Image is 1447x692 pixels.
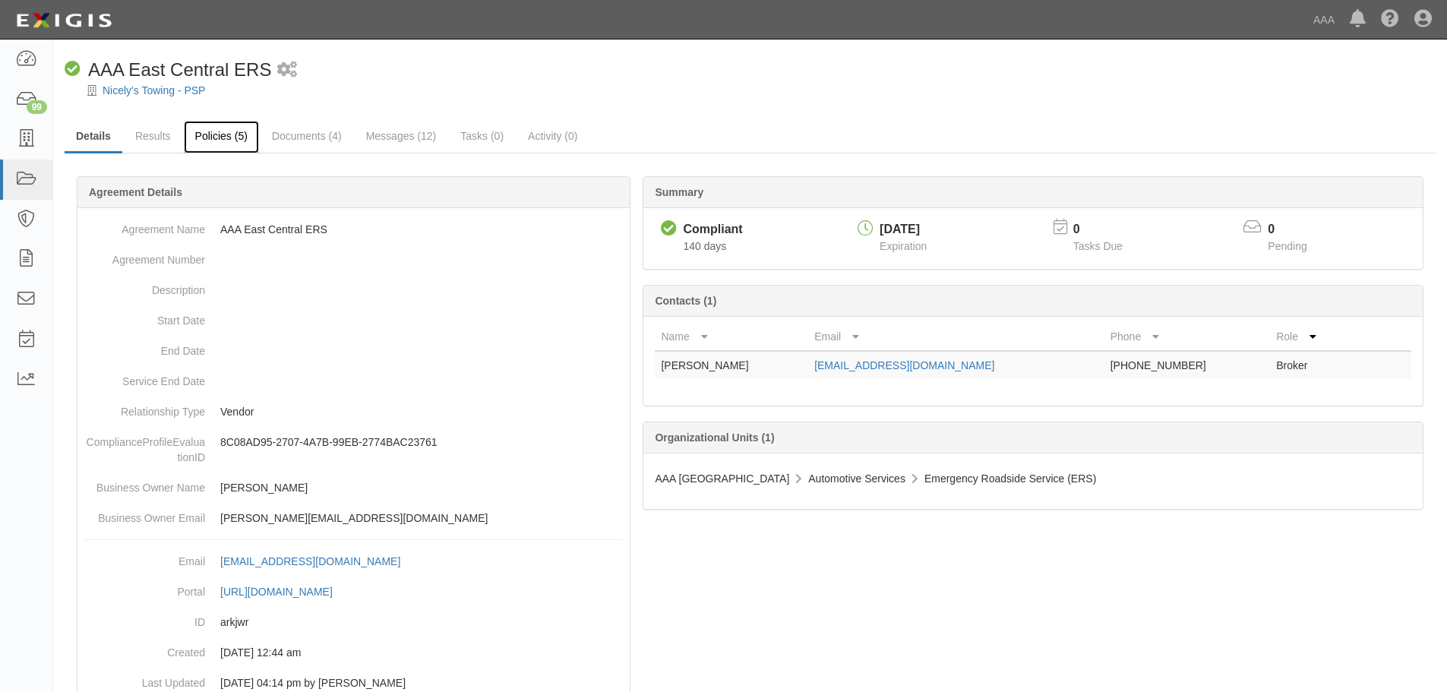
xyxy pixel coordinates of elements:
dt: Service End Date [84,366,205,389]
i: 1 scheduled workflow [277,62,297,78]
i: Compliant [661,221,677,237]
a: Tasks (0) [449,121,515,151]
div: [DATE] [880,221,927,239]
a: Results [124,121,182,151]
dt: Portal [84,577,205,599]
p: 0 [1268,221,1325,239]
dt: ComplianceProfileEvaluationID [84,427,205,465]
span: Automotive Services [808,472,905,485]
i: Compliant [65,62,81,77]
span: Expiration [880,240,927,252]
dt: Last Updated [84,668,205,690]
p: 8C08AD95-2707-4A7B-99EB-2774BAC23761 [220,434,624,450]
a: Details [65,121,122,153]
td: [PERSON_NAME] [655,351,808,379]
span: AAA East Central ERS [88,59,271,80]
dd: arkjwr [84,607,624,637]
dt: Business Owner Name [84,472,205,495]
span: Tasks Due [1073,240,1123,252]
dt: ID [84,607,205,630]
span: Emergency Roadside Service (ERS) [924,472,1096,485]
p: [PERSON_NAME][EMAIL_ADDRESS][DOMAIN_NAME] [220,510,624,526]
b: Agreement Details [89,186,182,198]
span: Since 04/24/2025 [683,240,726,252]
td: Broker [1270,351,1351,379]
th: Name [655,323,808,351]
dt: Business Owner Email [84,503,205,526]
a: Documents (4) [261,121,353,151]
dt: Agreement Name [84,214,205,237]
i: Help Center - Complianz [1381,11,1399,29]
span: Pending [1268,240,1306,252]
div: AAA East Central ERS [65,57,271,83]
dt: Relationship Type [84,397,205,419]
a: AAA [1306,5,1342,35]
dt: Email [84,546,205,569]
a: Activity (0) [517,121,589,151]
dt: End Date [84,336,205,359]
b: Summary [655,186,703,198]
div: 99 [27,100,47,114]
div: Compliant [683,221,742,239]
dd: AAA East Central ERS [84,214,624,245]
b: Contacts (1) [655,295,716,307]
p: [PERSON_NAME] [220,480,624,495]
dt: Description [84,275,205,298]
img: logo-5460c22ac91f19d4615b14bd174203de0afe785f0fc80cf4dbbc73dc1793850b.png [11,7,116,34]
b: Organizational Units (1) [655,431,774,444]
dt: Agreement Number [84,245,205,267]
dd: [DATE] 12:44 am [84,637,624,668]
th: Role [1270,323,1351,351]
a: Nicely's Towing - PSP [103,84,205,96]
a: Policies (5) [184,121,259,153]
dt: Start Date [84,305,205,328]
span: AAA [GEOGRAPHIC_DATA] [655,472,789,485]
a: [EMAIL_ADDRESS][DOMAIN_NAME] [814,359,994,371]
dt: Created [84,637,205,660]
a: [EMAIL_ADDRESS][DOMAIN_NAME] [220,555,417,567]
td: [PHONE_NUMBER] [1104,351,1270,379]
a: [URL][DOMAIN_NAME] [220,586,349,598]
dd: Vendor [84,397,624,427]
p: 0 [1073,221,1142,239]
th: Phone [1104,323,1270,351]
th: Email [808,323,1104,351]
a: Messages (12) [355,121,448,151]
div: [EMAIL_ADDRESS][DOMAIN_NAME] [220,554,400,569]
